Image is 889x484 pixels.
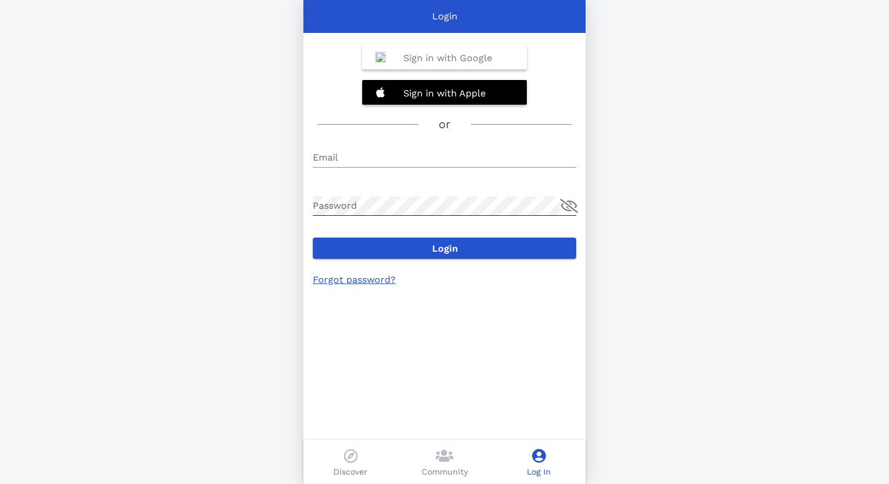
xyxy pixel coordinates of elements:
button: append icon [560,199,578,213]
span: Login [322,243,567,254]
img: 20201228132320%21Apple_logo_white.svg [375,87,386,98]
p: Community [422,466,468,478]
h3: or [439,115,450,133]
p: Log In [527,466,551,478]
b: Sign in with Apple [403,88,486,99]
b: Sign in with Google [403,52,492,64]
p: Discover [333,466,367,478]
p: Login [432,9,457,24]
a: Forgot password? [313,274,396,285]
button: Login [313,238,576,259]
img: Google_%22G%22_Logo.svg [375,52,386,62]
